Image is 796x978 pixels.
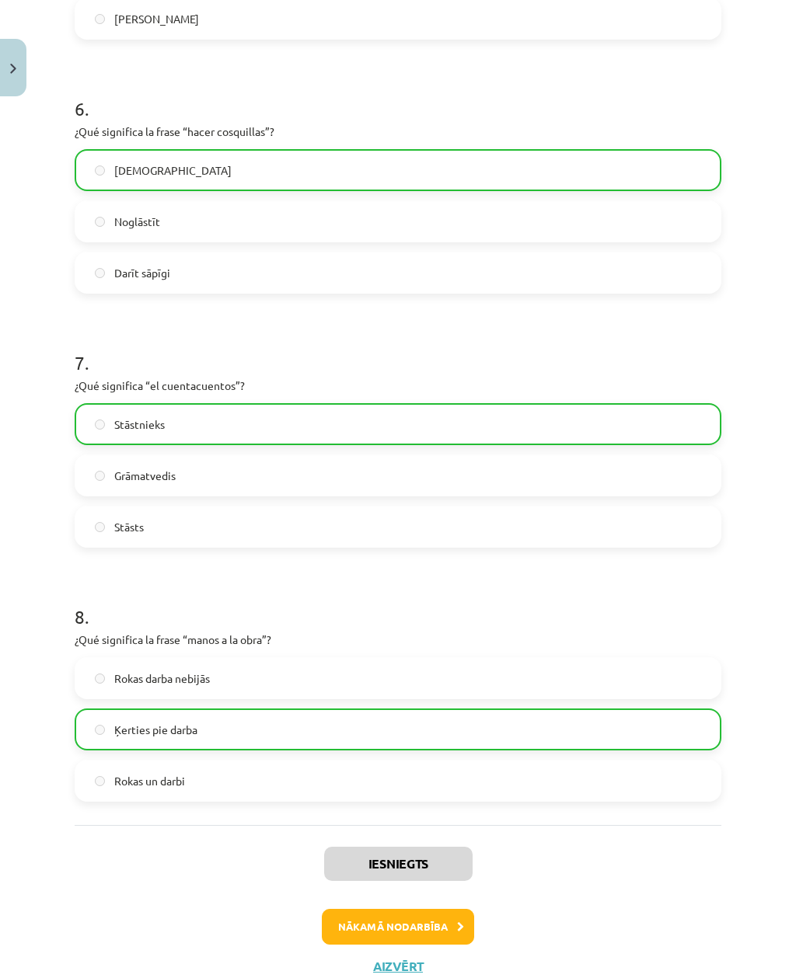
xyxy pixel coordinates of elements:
input: Stāstnieks [95,419,105,430]
img: icon-close-lesson-0947bae3869378f0d4975bcd49f059093ad1ed9edebbc8119c70593378902aed.svg [10,64,16,74]
p: ¿Qué significa la frase “manos a la obra”? [75,632,721,648]
span: [PERSON_NAME] [114,11,199,27]
h1: 6 . [75,71,721,119]
button: Nākamā nodarbība [322,909,474,945]
p: ¿Qué significa “el cuentacuentos”? [75,378,721,394]
span: Rokas un darbi [114,773,185,789]
button: Aizvērt [368,959,428,974]
p: ¿Qué significa la frase “hacer cosquillas”? [75,124,721,140]
input: [DEMOGRAPHIC_DATA] [95,165,105,176]
button: Iesniegts [324,847,473,881]
input: Ķerties pie darba [95,725,105,735]
input: [PERSON_NAME] [95,14,105,24]
h1: 7 . [75,325,721,373]
span: [DEMOGRAPHIC_DATA] [114,162,232,179]
span: Noglāstīt [114,214,160,230]
span: Grāmatvedis [114,468,176,484]
span: Stāsts [114,519,144,535]
input: Darīt sāpīgi [95,268,105,278]
h1: 8 . [75,579,721,627]
input: Stāsts [95,522,105,532]
input: Rokas un darbi [95,776,105,786]
span: Darīt sāpīgi [114,265,170,281]
input: Grāmatvedis [95,471,105,481]
input: Rokas darba nebijās [95,673,105,684]
span: Ķerties pie darba [114,722,197,738]
span: Rokas darba nebijās [114,670,210,687]
input: Noglāstīt [95,217,105,227]
span: Stāstnieks [114,416,165,433]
